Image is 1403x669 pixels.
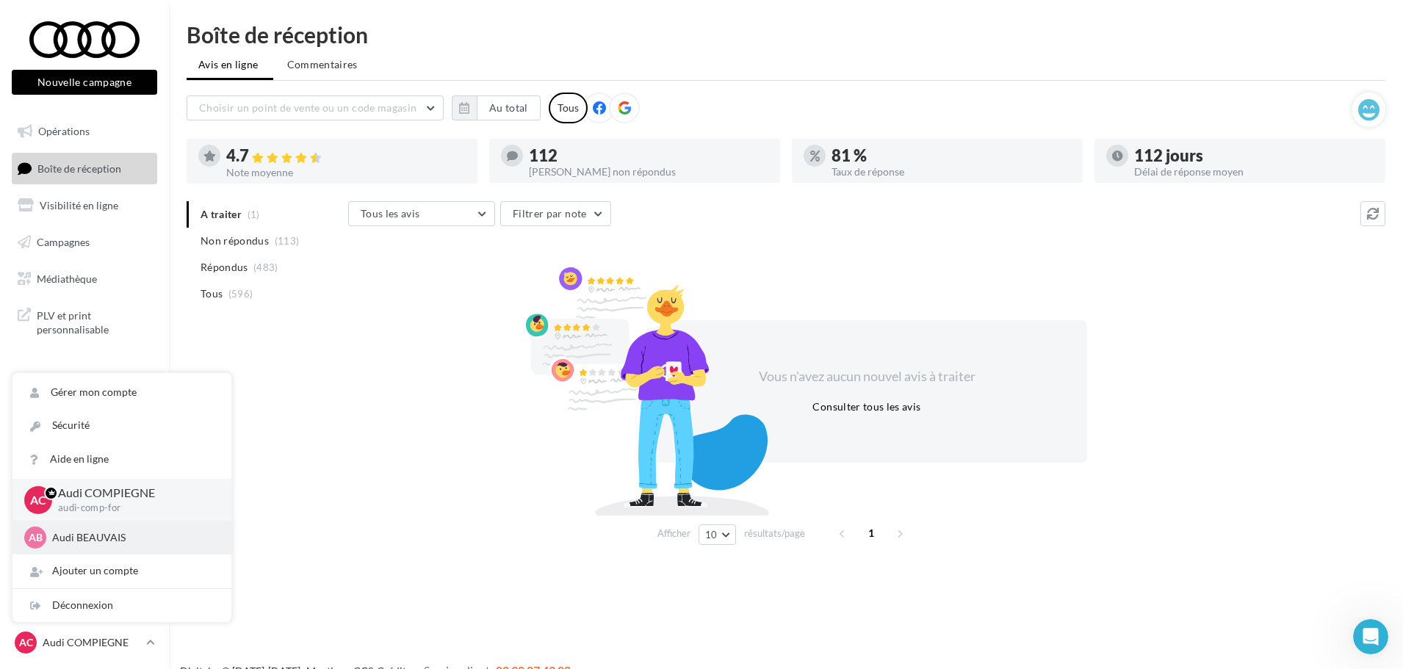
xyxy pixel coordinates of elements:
span: AC [19,635,33,650]
button: Consulter tous les avis [807,398,926,416]
p: Audi COMPIEGNE [43,635,140,650]
span: Tous les avis [361,207,420,220]
p: Audi BEAUVAIS [52,530,214,545]
span: Choisir un point de vente ou un code magasin [199,101,416,114]
span: (113) [275,235,300,247]
a: Sécurité [12,409,231,442]
a: Campagnes [9,227,160,258]
iframe: Intercom live chat [1353,619,1388,654]
span: (483) [253,261,278,273]
div: 4.7 [226,148,466,164]
a: Opérations [9,116,160,147]
span: résultats/page [744,527,805,540]
span: Répondus [201,260,248,275]
div: Déconnexion [12,589,231,622]
button: 10 [699,524,736,545]
span: Campagnes [37,236,90,248]
a: Gérer mon compte [12,376,231,409]
div: 112 jours [1134,148,1374,164]
button: Tous les avis [348,201,495,226]
span: Afficher [657,527,690,540]
button: Au total [452,95,541,120]
span: AB [29,530,43,545]
a: Boîte de réception [9,153,160,184]
a: PLV et print personnalisable [9,300,160,343]
p: Audi COMPIEGNE [58,485,208,502]
button: Au total [477,95,541,120]
div: 112 [529,148,768,164]
span: 1 [859,521,883,545]
a: Visibilité en ligne [9,190,160,221]
span: (596) [228,288,253,300]
span: Médiathèque [37,272,97,284]
span: Tous [201,286,223,301]
div: Tous [549,93,588,123]
span: PLV et print personnalisable [37,305,151,337]
button: Choisir un point de vente ou un code magasin [187,95,444,120]
span: Visibilité en ligne [40,199,118,211]
a: Médiathèque [9,264,160,294]
p: audi-comp-for [58,502,208,515]
div: Boîte de réception [187,23,1385,46]
div: Taux de réponse [832,167,1071,177]
a: Aide en ligne [12,443,231,476]
span: Commentaires [287,57,358,72]
div: Délai de réponse moyen [1134,167,1374,177]
button: Filtrer par note [500,201,611,226]
span: Non répondus [201,234,269,248]
span: Opérations [38,125,90,137]
span: Boîte de réception [37,162,121,174]
div: Note moyenne [226,167,466,178]
div: 81 % [832,148,1071,164]
span: 10 [705,529,718,540]
div: [PERSON_NAME] non répondus [529,167,768,177]
a: AC Audi COMPIEGNE [12,629,157,657]
button: Nouvelle campagne [12,70,157,95]
span: AC [30,491,46,508]
div: Vous n'avez aucun nouvel avis à traiter [740,367,993,386]
div: Ajouter un compte [12,554,231,587]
